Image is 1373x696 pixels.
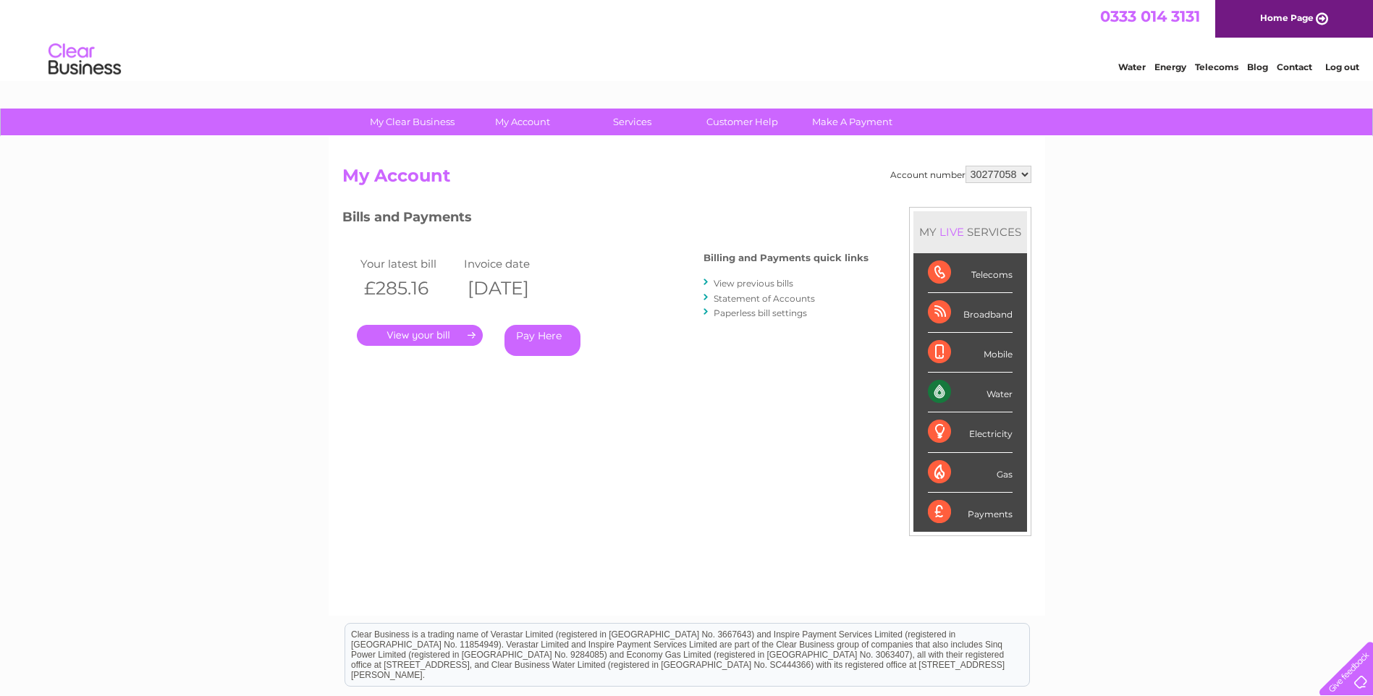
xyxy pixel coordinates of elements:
[1154,61,1186,72] a: Energy
[890,166,1031,183] div: Account number
[704,252,869,263] h4: Billing and Payments quick links
[793,109,912,135] a: Make A Payment
[928,453,1013,493] div: Gas
[1118,61,1146,72] a: Water
[1277,61,1312,72] a: Contact
[1247,61,1268,72] a: Blog
[48,38,122,82] img: logo.png
[928,333,1013,373] div: Mobile
[504,325,580,356] a: Pay Here
[345,8,1029,70] div: Clear Business is a trading name of Verastar Limited (registered in [GEOGRAPHIC_DATA] No. 3667643...
[462,109,582,135] a: My Account
[1195,61,1238,72] a: Telecoms
[913,211,1027,252] div: MY SERVICES
[357,273,461,303] th: £285.16
[342,207,869,232] h3: Bills and Payments
[357,325,483,346] a: .
[714,307,807,318] a: Paperless bill settings
[928,253,1013,293] div: Telecoms
[573,109,692,135] a: Services
[342,166,1031,193] h2: My Account
[1100,7,1200,25] a: 0333 014 3131
[714,278,793,289] a: View previous bills
[460,273,565,303] th: [DATE]
[928,412,1013,452] div: Electricity
[928,293,1013,333] div: Broadband
[1325,61,1359,72] a: Log out
[928,373,1013,412] div: Water
[357,254,461,273] td: Your latest bill
[937,225,967,239] div: LIVE
[683,109,802,135] a: Customer Help
[714,293,815,304] a: Statement of Accounts
[352,109,472,135] a: My Clear Business
[460,254,565,273] td: Invoice date
[928,493,1013,532] div: Payments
